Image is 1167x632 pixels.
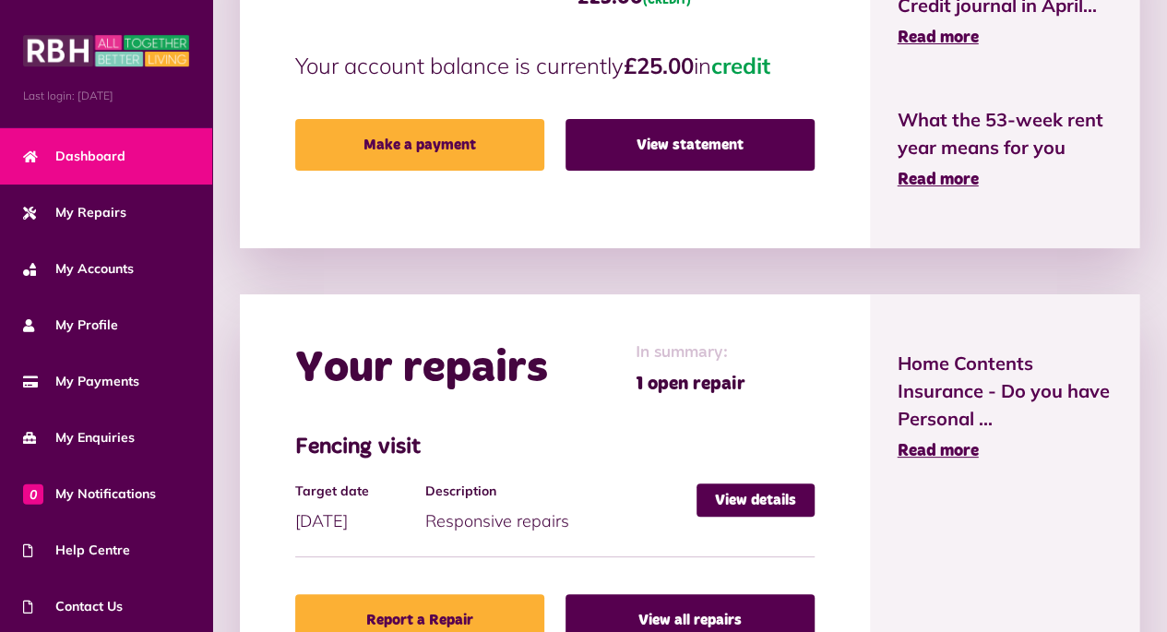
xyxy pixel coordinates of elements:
span: credit [711,52,770,79]
span: Read more [898,30,979,46]
p: Your account balance is currently in [295,49,815,82]
span: In summary: [636,340,745,365]
h4: Target date [295,483,416,499]
span: My Accounts [23,259,134,279]
span: My Profile [23,316,118,335]
span: My Notifications [23,484,156,504]
a: View statement [566,119,815,171]
span: Dashboard [23,147,125,166]
div: Responsive repairs [425,483,697,533]
a: What the 53-week rent year means for you Read more [898,106,1113,193]
span: Contact Us [23,597,123,616]
span: Read more [898,172,979,188]
span: 0 [23,483,43,504]
span: My Enquiries [23,428,135,447]
span: My Payments [23,372,139,391]
a: Home Contents Insurance - Do you have Personal ... Read more [898,350,1113,464]
h2: Your repairs [295,342,548,396]
h4: Description [425,483,687,499]
div: [DATE] [295,483,425,533]
img: MyRBH [23,32,189,69]
span: Help Centre [23,541,130,560]
a: View details [697,483,815,517]
a: Make a payment [295,119,544,171]
span: Last login: [DATE] [23,88,189,104]
span: What the 53-week rent year means for you [898,106,1113,161]
span: 1 open repair [636,370,745,398]
span: Home Contents Insurance - Do you have Personal ... [898,350,1113,433]
strong: £25.00 [624,52,694,79]
h3: Fencing visit [295,435,815,461]
span: Read more [898,443,979,459]
span: My Repairs [23,203,126,222]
